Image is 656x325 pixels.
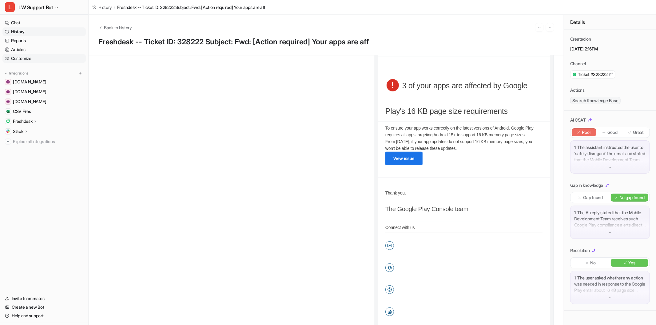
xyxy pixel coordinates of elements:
img: CSV Files [6,110,10,113]
span: L [5,2,15,12]
span: Back to history [104,24,132,31]
p: Created on [570,36,591,42]
span: / [114,4,115,10]
p: 1. The AI reply stated that the Mobile Development Team receives such Google Play compliance aler... [574,210,646,228]
a: Explore all integrations [2,137,86,146]
img: down-arrow [608,296,612,300]
span: View issue [392,156,416,161]
p: Great [633,129,644,135]
p: 1. The assistant instructed the user to 'safely disregard' the email and stated that the Mobile D... [574,144,646,163]
img: menu_add.svg [78,71,82,75]
a: Reports [2,36,86,45]
img: Previous session [537,25,542,30]
span: LW Support Bot [18,3,53,12]
button: Integrations [2,70,30,76]
img: Newsletter [385,307,394,316]
p: [DATE] 2:16PM [570,46,650,52]
td: Thank you, [385,186,543,200]
img: Next session [548,25,552,30]
p: Poor [582,129,591,135]
a: Chat [2,18,86,27]
img: freshdesk [572,72,577,76]
a: History [2,27,86,36]
img: down-arrow [608,231,612,235]
span: [DOMAIN_NAME] [13,89,46,95]
a: CSV FilesCSV Files [2,107,86,116]
a: Create a new Bot [2,303,86,311]
p: No gap found [619,195,645,201]
img: support.learnworlds.com [6,80,10,84]
span: History [98,4,112,10]
a: Invite teammates [2,294,86,303]
div: From [DATE], if your app updates do not support 16 KB memory page sizes, you won't be able to rel... [385,138,543,152]
td: The Google Play Console team [385,200,543,222]
img: Help Center [385,285,394,294]
span: Explore all integrations [13,137,83,146]
img: www.learnworlds.dev [6,100,10,103]
p: Freshdesk [13,118,32,124]
img: Critical message [385,78,400,93]
img: Play Console resource guides [385,241,394,250]
p: No [590,260,596,266]
span: 3 of your apps are affected by Google Play's 16 KB page size requirements [385,81,527,115]
a: support.learnworlds.com[DOMAIN_NAME] [2,78,86,86]
img: Slack [6,130,10,133]
img: explore all integrations [5,138,11,145]
button: Back to history [98,24,132,31]
a: View issue [385,152,423,165]
span: Search Knowledge Base [570,97,621,104]
button: Go to next session [546,23,554,31]
img: Play Academy [385,263,394,272]
p: Yes [629,260,635,266]
a: Articles [2,45,86,54]
p: Good [607,129,618,135]
p: Channel [570,61,586,67]
span: [DOMAIN_NAME] [13,79,46,85]
p: Actions [570,87,585,93]
a: Ticket #328222 [572,71,613,78]
p: Integrations [9,71,28,76]
p: Gap found [583,195,603,201]
a: Customize [2,54,86,63]
a: Help and support [2,311,86,320]
span: Freshdesk -- Ticket ID: 328222 Subject: Fwd: [Action required] Your apps are aff [117,4,265,10]
span: [DOMAIN_NAME] [13,98,46,105]
img: www.learnworlds.com [6,90,10,94]
div: Details [564,15,656,30]
td: Connect with us [385,222,543,233]
h1: Freshdesk -- Ticket ID: 328222 Subject: Fwd: [Action required] Your apps are aff [98,38,554,46]
p: Slack [13,128,23,134]
a: www.learnworlds.com[DOMAIN_NAME] [2,87,86,96]
div: To ensure your app works correctly on the latest versions of Android, Google Play requires all ap... [385,125,543,138]
p: Gap in knowledge [570,182,603,188]
span: CSV Files [13,108,31,114]
a: www.learnworlds.dev[DOMAIN_NAME] [2,97,86,106]
img: Freshdesk [6,119,10,123]
img: expand menu [4,71,8,75]
span: Ticket #328222 [578,71,608,78]
p: Resolution [570,247,590,254]
img: down-arrow [608,165,612,170]
p: 1. The user asked whether any action was needed in response to the Google Play email about 16 KB ... [574,275,646,293]
a: History [92,4,112,10]
p: AI CSAT [570,117,586,123]
button: Go to previous session [535,23,543,31]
